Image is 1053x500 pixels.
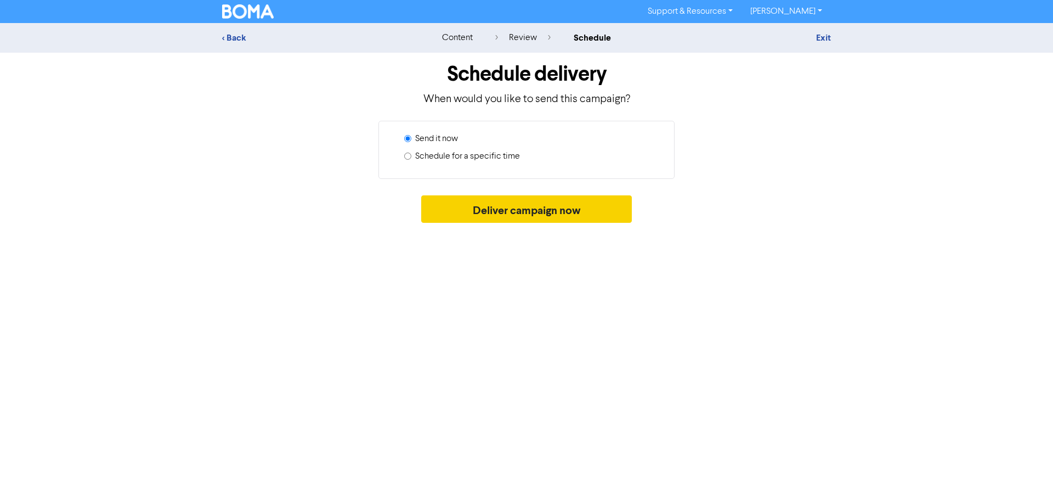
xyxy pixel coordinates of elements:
[741,3,831,20] a: [PERSON_NAME]
[816,32,831,43] a: Exit
[495,31,551,44] div: review
[639,3,741,20] a: Support & Resources
[442,31,473,44] div: content
[222,4,274,19] img: BOMA Logo
[574,31,611,44] div: schedule
[222,61,831,87] h1: Schedule delivery
[222,91,831,108] p: When would you like to send this campaign?
[421,195,632,223] button: Deliver campaign now
[415,150,520,163] label: Schedule for a specific time
[998,447,1053,500] iframe: Chat Widget
[415,132,458,145] label: Send it now
[222,31,414,44] div: < Back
